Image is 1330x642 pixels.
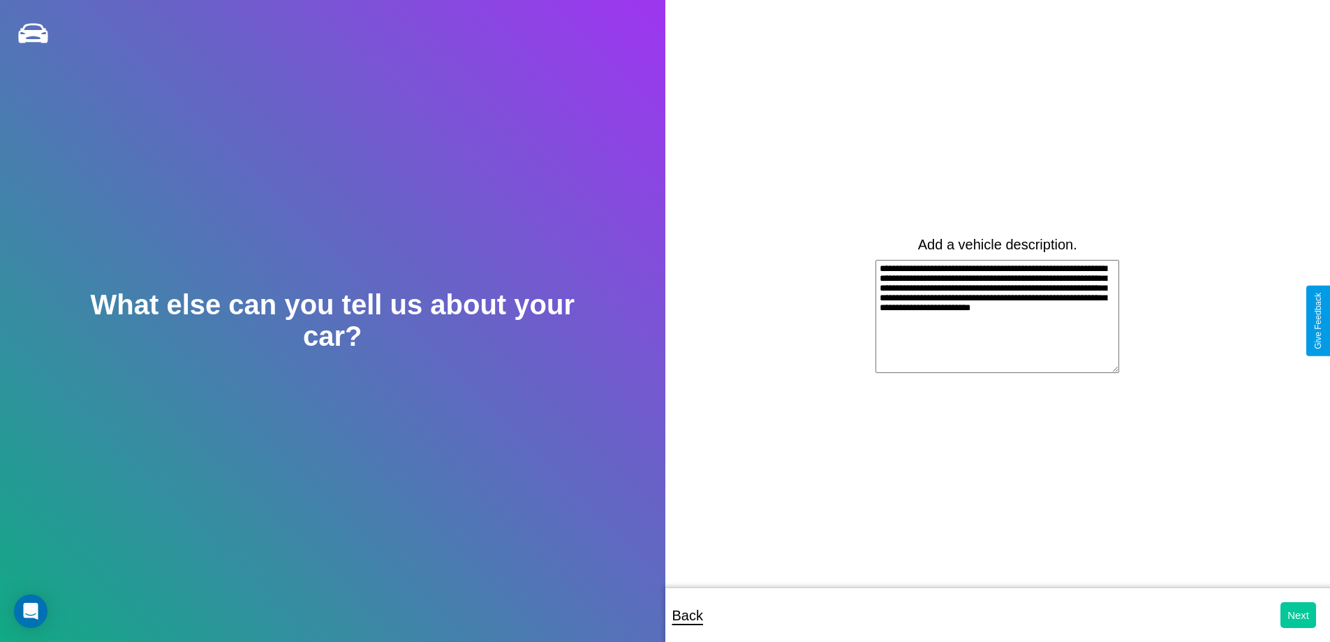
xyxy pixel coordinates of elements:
[66,289,598,352] h2: What else can you tell us about your car?
[1313,293,1323,349] div: Give Feedback
[1280,602,1316,628] button: Next
[672,603,703,628] p: Back
[14,594,47,628] div: Open Intercom Messenger
[918,237,1077,253] label: Add a vehicle description.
